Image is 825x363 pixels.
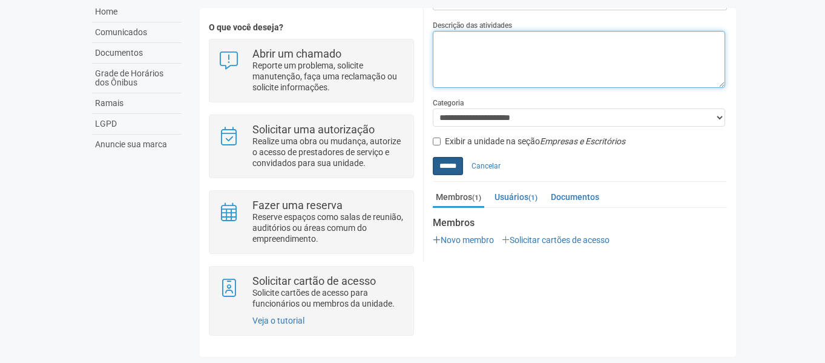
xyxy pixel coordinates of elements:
a: Grade de Horários dos Ônibus [92,64,182,93]
label: Categoria [433,98,464,108]
a: Documentos [548,188,602,206]
h4: O que você deseja? [209,23,414,32]
input: Exibir a unidade na seçãoEmpresas e Escritórios [433,138,441,145]
p: Reserve espaços como salas de reunião, auditórios ou áreas comum do empreendimento. [252,211,404,244]
a: Documentos [92,43,182,64]
strong: Abrir um chamado [252,47,341,60]
p: Realize uma obra ou mudança, autorize o acesso de prestadores de serviço e convidados para sua un... [252,136,404,168]
em: Empresas e Escritórios [540,136,625,146]
a: Cancelar [465,157,507,175]
a: Solicitar cartões de acesso [502,235,610,245]
strong: Solicitar uma autorização [252,123,375,136]
a: Ramais [92,93,182,114]
a: Membros(1) [433,188,484,208]
a: LGPD [92,114,182,135]
label: Exibir a unidade na seção [433,136,625,148]
a: Veja o tutorial [252,316,304,325]
a: Novo membro [433,235,494,245]
a: Solicitar uma autorização Realize uma obra ou mudança, autorize o acesso de prestadores de serviç... [219,124,404,168]
a: Home [92,2,182,22]
a: Comunicados [92,22,182,43]
small: (1) [528,193,537,202]
strong: Fazer uma reserva [252,199,343,211]
a: Abrir um chamado Reporte um problema, solicite manutenção, faça uma reclamação ou solicite inform... [219,48,404,93]
strong: Membros [433,218,727,228]
a: Fazer uma reserva Reserve espaços como salas de reunião, auditórios ou áreas comum do empreendime... [219,200,404,244]
a: Anuncie sua marca [92,135,182,155]
p: Solicite cartões de acesso para funcionários ou membros da unidade. [252,287,404,309]
p: Reporte um problema, solicite manutenção, faça uma reclamação ou solicite informações. [252,60,404,93]
a: Usuários(1) [491,188,541,206]
label: Descrição das atividades [433,20,512,31]
a: Solicitar cartão de acesso Solicite cartões de acesso para funcionários ou membros da unidade. [219,276,404,309]
small: (1) [472,193,481,202]
strong: Solicitar cartão de acesso [252,275,376,287]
